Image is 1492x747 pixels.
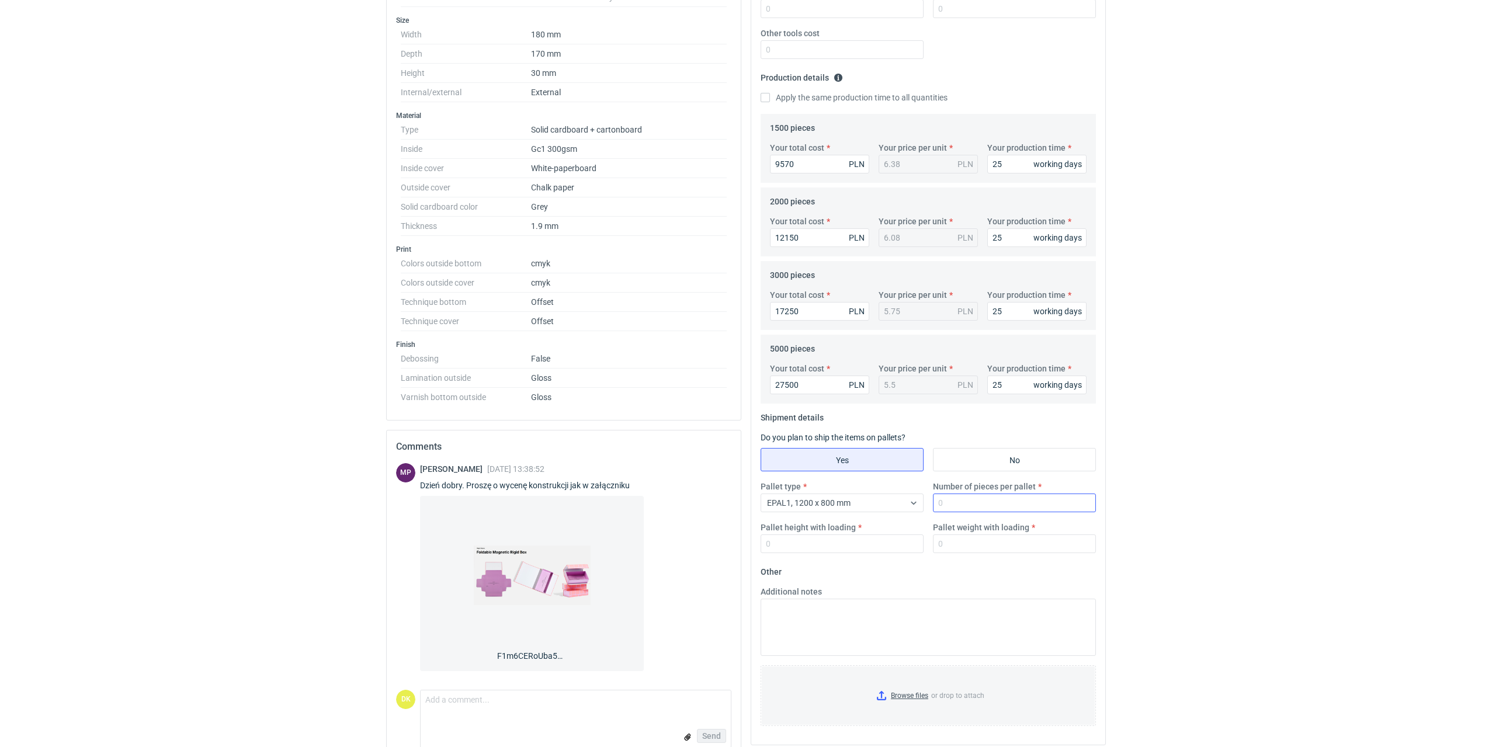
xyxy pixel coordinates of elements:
[531,83,727,102] dd: External
[531,120,727,140] dd: Solid cardboard + cartonboard
[401,159,531,178] dt: Inside cover
[531,388,727,402] dd: Gloss
[761,448,924,471] label: Yes
[987,376,1087,394] input: 0
[849,158,865,170] div: PLN
[770,216,824,227] label: Your total cost
[849,232,865,244] div: PLN
[401,293,531,312] dt: Technique bottom
[761,534,924,553] input: 0
[531,293,727,312] dd: Offset
[401,349,531,369] dt: Debossing
[761,586,822,597] label: Additional notes
[401,312,531,331] dt: Technique cover
[531,178,727,197] dd: Chalk paper
[849,379,865,391] div: PLN
[933,534,1096,553] input: 0
[770,119,815,133] legend: 1500 pieces
[1033,379,1082,391] div: working days
[531,140,727,159] dd: Gc1 300gsm
[497,645,567,662] span: F1m6CERoUba5OWnETzqt7xB23qjfqNkEKDFzpslA.png
[396,463,415,482] figcaption: MP
[396,340,731,349] h3: Finish
[474,505,591,645] img: YwWtixJRd7TMRF7FGd7CpOji4CNqVLdtNOO3nZMQ.png
[770,155,869,173] input: 0
[761,481,801,492] label: Pallet type
[1033,305,1082,317] div: working days
[531,254,727,273] dd: cmyk
[879,289,947,301] label: Your price per unit
[761,27,820,39] label: Other tools cost
[401,44,531,64] dt: Depth
[987,289,1066,301] label: Your production time
[396,245,731,254] h3: Print
[933,522,1029,533] label: Pallet weight with loading
[770,339,815,353] legend: 5000 pieces
[761,562,782,576] legend: Other
[401,273,531,293] dt: Colors outside cover
[933,448,1096,471] label: No
[770,289,824,301] label: Your total cost
[401,140,531,159] dt: Inside
[1033,158,1082,170] div: working days
[401,64,531,83] dt: Height
[770,302,869,321] input: 0
[531,369,727,388] dd: Gloss
[697,729,726,743] button: Send
[487,464,544,474] span: [DATE] 13:38:52
[987,142,1066,154] label: Your production time
[761,433,905,442] label: Do you plan to ship the items on pallets?
[531,64,727,83] dd: 30 mm
[396,463,415,482] div: Michał Palasek
[987,363,1066,374] label: Your production time
[420,496,644,671] a: F1m6CERoUba5OWnETzqt7xB23qjfqNkEKDFzpslA.png
[396,16,731,25] h3: Size
[770,376,869,394] input: 0
[401,254,531,273] dt: Colors outside bottom
[702,732,721,740] span: Send
[531,197,727,217] dd: Grey
[761,666,1095,725] label: or drop to attach
[531,273,727,293] dd: cmyk
[401,25,531,44] dt: Width
[531,217,727,236] dd: 1.9 mm
[933,481,1036,492] label: Number of pieces per pallet
[401,178,531,197] dt: Outside cover
[396,111,731,120] h3: Material
[957,158,973,170] div: PLN
[761,522,856,533] label: Pallet height with loading
[770,228,869,247] input: 0
[401,388,531,402] dt: Varnish bottom outside
[396,690,415,709] figcaption: DK
[1033,232,1082,244] div: working days
[879,142,947,154] label: Your price per unit
[987,302,1087,321] input: 0
[879,363,947,374] label: Your price per unit
[933,494,1096,512] input: 0
[531,25,727,44] dd: 180 mm
[957,305,973,317] div: PLN
[770,266,815,280] legend: 3000 pieces
[401,197,531,217] dt: Solid cardboard color
[987,216,1066,227] label: Your production time
[761,68,843,82] legend: Production details
[396,690,415,709] div: Dominika Kaczyńska
[761,408,824,422] legend: Shipment details
[401,217,531,236] dt: Thickness
[531,349,727,369] dd: False
[531,159,727,178] dd: White-paperboard
[401,369,531,388] dt: Lamination outside
[987,228,1087,247] input: 0
[770,363,824,374] label: Your total cost
[531,44,727,64] dd: 170 mm
[420,480,644,491] div: Dzień dobry. Proszę o wycenę konstrukcji jak w załączniku
[957,232,973,244] div: PLN
[761,92,948,103] label: Apply the same production time to all quantities
[879,216,947,227] label: Your price per unit
[957,379,973,391] div: PLN
[420,464,487,474] span: [PERSON_NAME]
[849,305,865,317] div: PLN
[767,498,851,508] span: EPAL1, 1200 x 800 mm
[761,40,924,59] input: 0
[770,142,824,154] label: Your total cost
